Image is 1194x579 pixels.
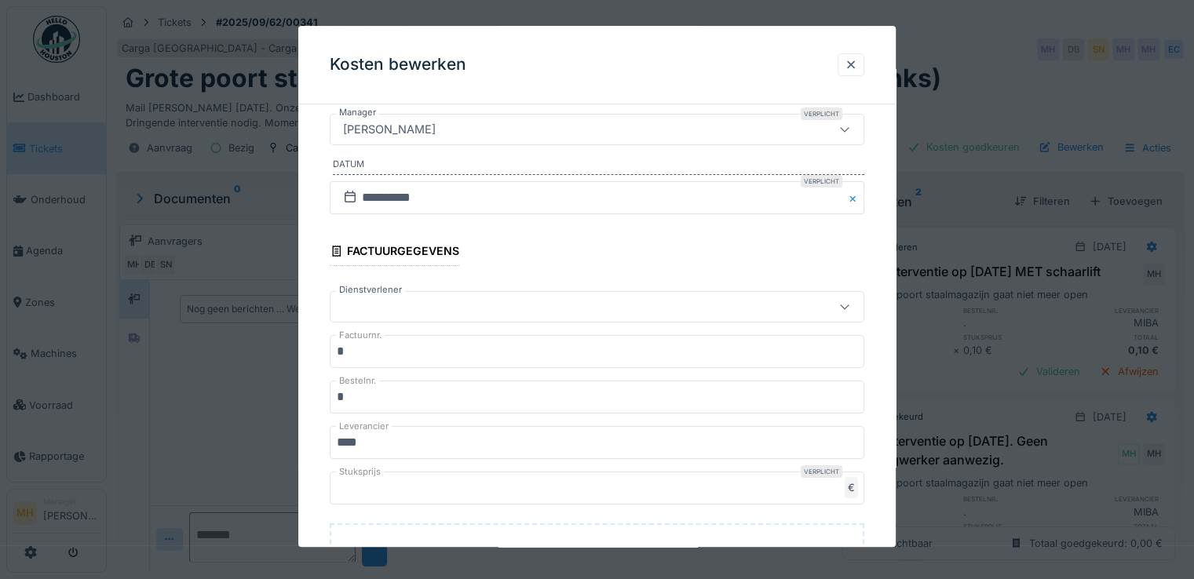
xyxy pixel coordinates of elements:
div: [PERSON_NAME] [337,121,442,138]
label: Dienstverlener [336,283,405,297]
div: Verplicht [801,107,842,120]
label: Manager [336,106,379,119]
div: Factuurgegevens [330,239,459,266]
h3: Kosten bewerken [330,55,466,75]
label: Bestelnr. [336,374,379,388]
div: Verplicht [801,175,842,188]
button: Close [847,181,864,214]
label: Factuurnr. [336,329,385,342]
label: Datum [333,158,864,175]
div: € [845,477,858,498]
label: Stuksprijs [336,465,384,479]
div: Verplicht [801,465,842,478]
label: Leverancier [336,420,392,433]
